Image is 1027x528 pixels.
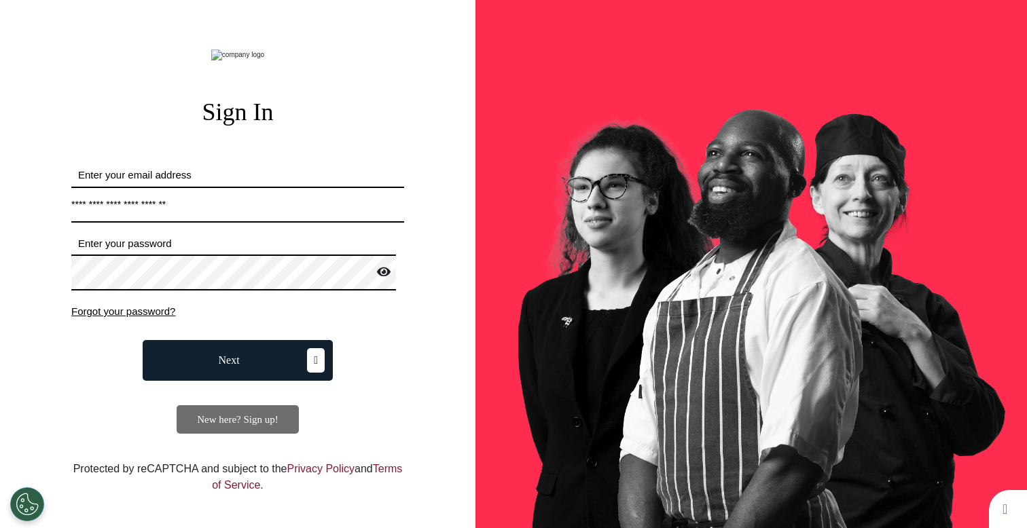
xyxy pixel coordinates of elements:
button: Next [143,340,333,381]
a: Privacy Policy [287,463,355,474]
h2: Sign In [71,98,404,127]
span: Forgot your password? [71,305,175,317]
label: Enter your email address [71,168,404,183]
span: Next [219,355,240,366]
label: Enter your password [71,236,404,252]
div: Protected by reCAPTCHA and subject to the and . [71,461,404,493]
button: Open Preferences [10,487,44,521]
img: company logo [211,50,264,60]
span: New here? Sign up! [197,414,278,425]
